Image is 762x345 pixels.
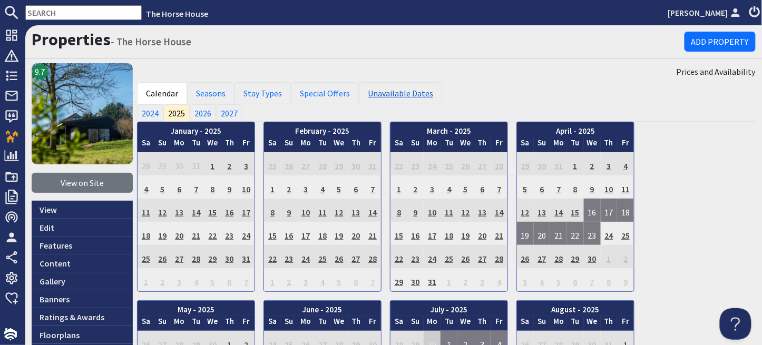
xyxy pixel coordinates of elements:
[534,316,551,331] th: Su
[390,137,407,152] th: Sa
[264,245,281,268] td: 22
[32,236,133,254] a: Features
[138,199,154,222] td: 11
[221,316,238,331] th: Th
[441,175,457,199] td: 4
[238,199,255,222] td: 17
[550,199,567,222] td: 14
[331,268,348,291] td: 5
[314,152,331,175] td: 28
[491,199,507,222] td: 14
[32,173,133,193] a: View on Site
[517,222,534,245] td: 19
[238,137,255,152] th: Fr
[517,199,534,222] td: 12
[314,222,331,245] td: 18
[171,137,188,152] th: Mo
[171,175,188,199] td: 6
[281,245,298,268] td: 23
[238,222,255,245] td: 24
[331,222,348,245] td: 19
[457,316,474,331] th: We
[517,122,634,137] th: April - 2025
[567,316,584,331] th: Tu
[137,104,163,121] a: 2024
[4,328,17,341] img: staytech_i_w-64f4e8e9ee0a9c174fd5317b4b171b261742d2d393467e5bdba4413f4f884c10.svg
[584,152,601,175] td: 2
[171,199,188,222] td: 13
[32,308,133,326] a: Ratings & Awards
[474,152,491,175] td: 27
[364,268,381,291] td: 7
[281,137,298,152] th: Su
[567,152,584,175] td: 1
[171,152,188,175] td: 30
[390,316,407,331] th: Sa
[567,222,584,245] td: 22
[517,175,534,199] td: 5
[457,268,474,291] td: 2
[146,8,208,19] a: The Horse House
[474,222,491,245] td: 20
[677,65,756,78] a: Prices and Availability
[281,175,298,199] td: 2
[407,316,424,331] th: Su
[204,152,221,175] td: 1
[32,254,133,272] a: Content
[331,245,348,268] td: 26
[138,316,154,331] th: Sa
[441,137,457,152] th: Tu
[171,222,188,245] td: 20
[204,268,221,291] td: 5
[331,152,348,175] td: 29
[424,137,441,152] th: Mo
[491,245,507,268] td: 28
[720,308,751,340] iframe: Toggle Customer Support
[441,199,457,222] td: 11
[187,82,235,104] a: Seasons
[138,175,154,199] td: 4
[238,152,255,175] td: 3
[32,29,111,50] a: Properties
[534,268,551,291] td: 4
[348,245,365,268] td: 27
[297,245,314,268] td: 24
[221,175,238,199] td: 9
[264,316,281,331] th: Sa
[601,222,618,245] td: 24
[348,199,365,222] td: 13
[154,316,171,331] th: Su
[32,272,133,290] a: Gallery
[474,175,491,199] td: 6
[348,268,365,291] td: 6
[314,316,331,331] th: Tu
[154,175,171,199] td: 5
[32,63,133,164] a: The Horse House's icon9.7
[617,152,634,175] td: 4
[264,175,281,199] td: 1
[601,245,618,268] td: 1
[517,152,534,175] td: 29
[685,32,756,52] a: Add Property
[407,222,424,245] td: 16
[171,316,188,331] th: Mo
[567,175,584,199] td: 8
[390,268,407,291] td: 29
[264,152,281,175] td: 25
[550,316,567,331] th: Mo
[331,137,348,152] th: We
[297,268,314,291] td: 3
[154,199,171,222] td: 12
[138,152,154,175] td: 28
[567,268,584,291] td: 6
[407,175,424,199] td: 2
[138,122,255,137] th: January - 2025
[491,152,507,175] td: 28
[424,152,441,175] td: 24
[424,316,441,331] th: Mo
[364,175,381,199] td: 7
[163,104,190,121] a: 2025
[617,137,634,152] th: Fr
[424,268,441,291] td: 31
[204,316,221,331] th: We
